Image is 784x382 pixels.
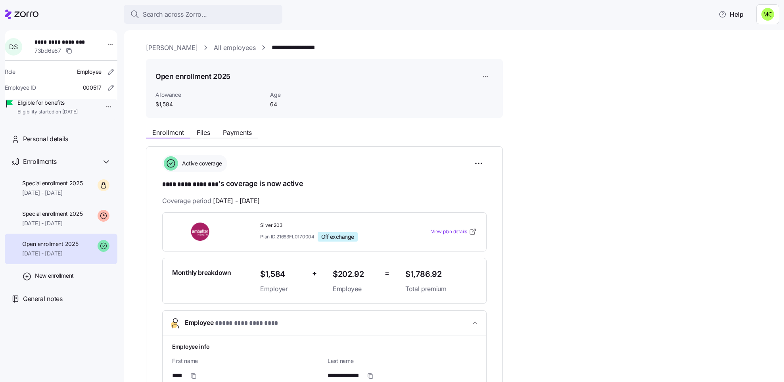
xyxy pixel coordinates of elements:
[172,342,477,351] h1: Employee info
[328,357,477,365] span: Last name
[152,129,184,136] span: Enrollment
[22,250,78,257] span: [DATE] - [DATE]
[172,223,229,241] img: Ambetter
[22,210,83,218] span: Special enrollment 2025
[405,284,477,294] span: Total premium
[431,228,467,236] span: View plan details
[180,159,222,167] span: Active coverage
[172,268,231,278] span: Monthly breakdown
[22,219,83,227] span: [DATE] - [DATE]
[260,268,306,281] span: $1,584
[223,129,252,136] span: Payments
[22,189,83,197] span: [DATE] - [DATE]
[260,233,314,240] span: Plan ID: 21663FL0170004
[22,179,83,187] span: Special enrollment 2025
[77,68,102,76] span: Employee
[333,268,378,281] span: $202.92
[83,84,102,92] span: 000517
[213,196,260,206] span: [DATE] - [DATE]
[197,129,210,136] span: Files
[405,268,477,281] span: $1,786.92
[155,71,230,81] h1: Open enrollment 2025
[143,10,207,19] span: Search across Zorro...
[719,10,744,19] span: Help
[35,272,74,280] span: New enrollment
[333,284,378,294] span: Employee
[185,318,278,328] span: Employee
[162,196,260,206] span: Coverage period
[260,284,306,294] span: Employer
[260,222,399,229] span: Silver 203
[35,47,61,55] span: 73bd6e87
[23,294,63,304] span: General notes
[155,91,264,99] span: Allowance
[761,8,774,21] img: fb6fbd1e9160ef83da3948286d18e3ea
[431,228,477,236] a: View plan details
[146,43,198,53] a: [PERSON_NAME]
[162,179,487,190] h1: 's coverage is now active
[124,5,282,24] button: Search across Zorro...
[23,134,68,144] span: Personal details
[312,268,317,279] span: +
[23,157,56,167] span: Enrollments
[214,43,256,53] a: All employees
[385,268,389,279] span: =
[712,6,750,22] button: Help
[270,91,350,99] span: Age
[321,233,354,240] span: Off exchange
[9,44,17,50] span: D S
[17,109,78,115] span: Eligibility started on [DATE]
[155,100,264,108] span: $1,584
[5,84,36,92] span: Employee ID
[22,240,78,248] span: Open enrollment 2025
[5,68,15,76] span: Role
[172,357,321,365] span: First name
[17,99,78,107] span: Eligible for benefits
[270,100,350,108] span: 64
